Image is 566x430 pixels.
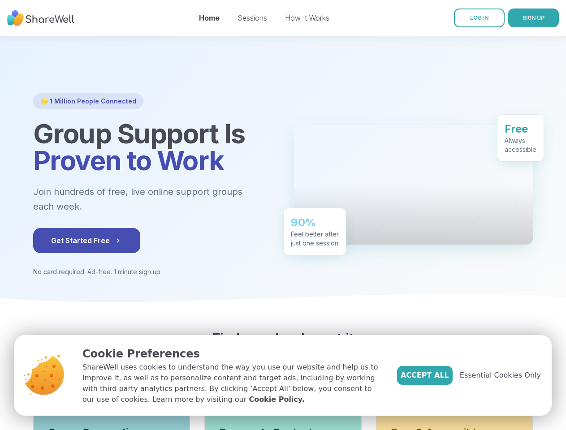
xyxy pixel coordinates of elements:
[401,370,449,381] span: Accept All
[33,144,224,176] span: Proven to Work
[397,366,453,385] button: Accept All
[505,136,536,154] div: Always accessible
[7,6,74,30] img: ShareWell Nav Logo
[460,370,541,381] span: Essential Cookies Only
[33,185,272,214] p: Join hundreds of free, live online support groups each week.
[51,235,122,246] span: Get Started Free
[33,267,272,276] p: No card required. Ad-free. 1 minute sign up.
[33,93,143,109] div: 🌟 1 Million People Connected
[82,362,383,405] p: ShareWell uses cookies to understand the way you use our website and help us to improve it, as we...
[454,9,505,27] a: LOG IN
[33,120,272,174] h1: Group Support Is
[523,14,544,21] span: SIGN UP
[238,13,267,22] a: Sessions
[285,13,329,22] a: How It Works
[508,9,559,27] button: SIGN UP
[33,228,140,253] button: Get Started Free
[199,13,220,22] a: Home
[291,230,339,248] div: Feel better after just one session
[470,14,488,21] span: LOG IN
[505,122,536,136] div: Free
[249,394,304,405] a: Cookie Policy.
[291,215,339,230] div: 90%
[33,330,533,346] h2: Find people who get it
[82,346,383,362] p: Cookie Preferences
